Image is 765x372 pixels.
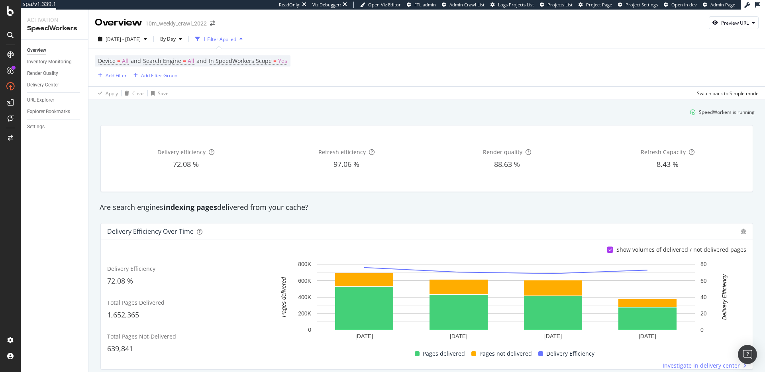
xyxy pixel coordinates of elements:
[360,2,401,8] a: Open Viz Editor
[298,310,311,317] text: 200K
[107,265,155,272] span: Delivery Efficiency
[132,90,144,97] div: Clear
[700,261,707,268] text: 80
[107,310,139,319] span: 1,652,365
[700,310,707,317] text: 20
[95,16,142,29] div: Overview
[279,2,300,8] div: ReadOnly:
[273,57,277,65] span: =
[278,55,287,67] span: Yes
[157,148,206,156] span: Delivery efficiency
[298,261,311,268] text: 800K
[639,333,656,340] text: [DATE]
[280,277,287,317] text: Pages delivered
[157,33,185,45] button: By Day
[700,278,707,284] text: 60
[709,16,759,29] button: Preview URL
[694,87,759,100] button: Switch back to Simple mode
[157,35,176,42] span: By Day
[188,55,194,67] span: All
[298,278,311,284] text: 600K
[312,2,341,8] div: Viz Debugger:
[196,57,207,65] span: and
[318,148,366,156] span: Refresh efficiency
[494,159,520,169] span: 88.63 %
[544,333,562,340] text: [DATE]
[192,33,246,45] button: 1 Filter Applied
[414,2,436,8] span: FTL admin
[107,227,194,235] div: Delivery Efficiency over time
[27,123,82,131] a: Settings
[27,58,72,66] div: Inventory Monitoring
[479,349,532,358] span: Pages not delivered
[450,333,467,340] text: [DATE]
[663,362,746,370] a: Investigate in delivery center
[27,58,82,66] a: Inventory Monitoring
[700,327,704,333] text: 0
[699,109,755,116] div: SpeedWorkers is running
[700,294,707,300] text: 40
[298,294,311,300] text: 400K
[117,57,120,65] span: =
[203,36,236,43] div: 1 Filter Applied
[616,246,746,254] div: Show volumes of delivered / not delivered pages
[355,333,373,340] text: [DATE]
[27,108,82,116] a: Explorer Bookmarks
[148,87,169,100] button: Save
[697,90,759,97] div: Switch back to Simple mode
[671,2,697,8] span: Open in dev
[540,2,573,8] a: Projects List
[27,81,82,89] a: Delivery Center
[27,69,82,78] a: Render Quality
[173,159,199,169] span: 72.08 %
[27,46,82,55] a: Overview
[483,148,522,156] span: Render quality
[579,2,612,8] a: Project Page
[308,327,311,333] text: 0
[586,2,612,8] span: Project Page
[498,2,534,8] span: Logs Projects List
[27,96,82,104] a: URL Explorer
[158,90,169,97] div: Save
[490,2,534,8] a: Logs Projects List
[333,159,359,169] span: 97.06 %
[618,2,658,8] a: Project Settings
[145,20,207,27] div: 10m_weekly_crawl_2022
[741,229,746,234] div: bug
[27,16,82,24] div: Activation
[106,90,118,97] div: Apply
[141,72,177,79] div: Add Filter Group
[107,299,165,306] span: Total Pages Delivered
[183,57,186,65] span: =
[131,57,141,65] span: and
[710,2,735,8] span: Admin Page
[95,33,150,45] button: [DATE] - [DATE]
[703,2,735,8] a: Admin Page
[209,57,272,65] span: In SpeedWorkers Scope
[98,57,116,65] span: Device
[27,46,46,55] div: Overview
[143,57,181,65] span: Search Engine
[27,81,59,89] div: Delivery Center
[107,276,133,286] span: 72.08 %
[106,72,127,79] div: Add Filter
[546,349,594,358] span: Delivery Efficiency
[130,70,177,80] button: Add Filter Group
[407,2,436,8] a: FTL admin
[27,123,45,131] div: Settings
[721,274,728,320] text: Delivery Efficiency
[738,345,757,364] div: Open Intercom Messenger
[106,36,141,43] span: [DATE] - [DATE]
[107,333,176,340] span: Total Pages Not-Delivered
[663,362,740,370] span: Investigate in delivery center
[368,2,401,8] span: Open Viz Editor
[27,24,82,33] div: SpeedWorkers
[27,108,70,116] div: Explorer Bookmarks
[423,349,465,358] span: Pages delivered
[95,70,127,80] button: Add Filter
[657,159,679,169] span: 8.43 %
[107,344,133,353] span: 639,841
[122,55,129,67] span: All
[163,202,217,212] strong: indexing pages
[641,148,686,156] span: Refresh Capacity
